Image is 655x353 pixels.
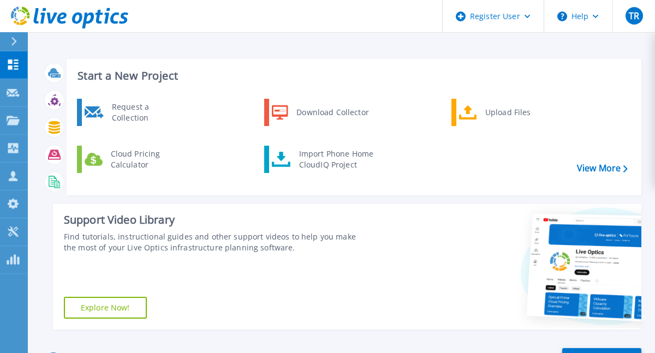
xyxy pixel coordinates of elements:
span: TR [629,11,639,20]
a: Download Collector [264,99,376,126]
div: Upload Files [480,101,561,123]
a: View More [577,163,628,173]
div: Find tutorials, instructional guides and other support videos to help you make the most of your L... [64,231,369,253]
div: Cloud Pricing Calculator [105,148,186,170]
h3: Start a New Project [78,70,627,82]
a: Request a Collection [77,99,189,126]
div: Import Phone Home CloudIQ Project [294,148,379,170]
div: Download Collector [291,101,373,123]
a: Cloud Pricing Calculator [77,146,189,173]
a: Upload Files [451,99,563,126]
div: Support Video Library [64,213,369,227]
a: Explore Now! [64,297,147,319]
div: Request a Collection [106,101,186,123]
